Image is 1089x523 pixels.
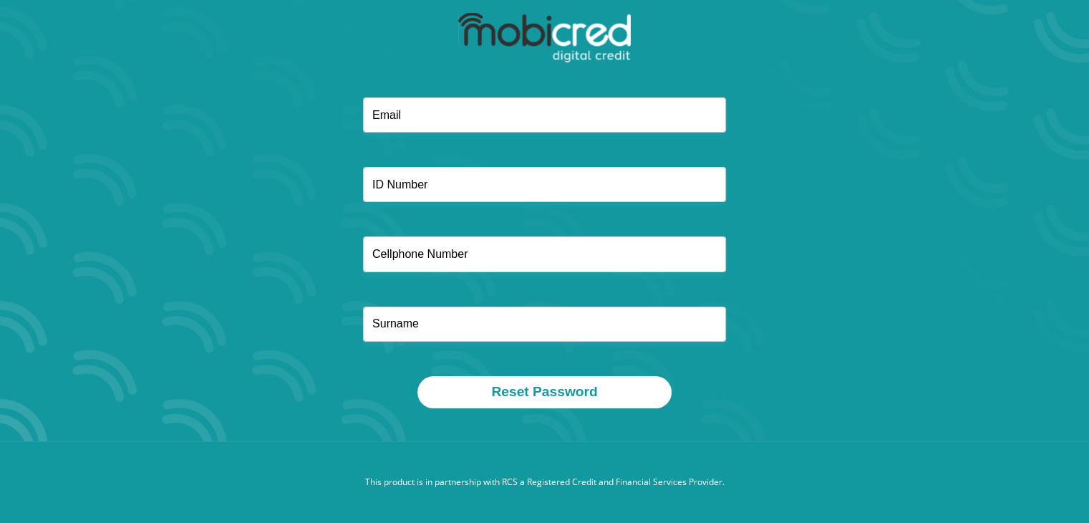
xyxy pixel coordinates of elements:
[458,13,631,63] img: mobicred logo
[417,376,671,408] button: Reset Password
[363,167,726,202] input: ID Number
[363,236,726,272] input: Cellphone Number
[363,97,726,133] input: Email
[147,476,942,489] p: This product is in partnership with RCS a Registered Credit and Financial Services Provider.
[363,307,726,342] input: Surname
